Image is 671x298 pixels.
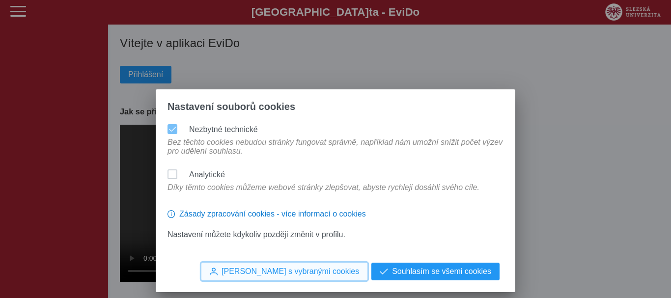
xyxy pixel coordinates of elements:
[189,125,258,134] label: Nezbytné technické
[201,263,367,280] button: [PERSON_NAME] s vybranými cookies
[168,206,366,222] button: Zásady zpracování cookies - více informací o cookies
[222,267,359,276] span: [PERSON_NAME] s vybranými cookies
[168,214,366,222] a: Zásady zpracování cookies - více informací o cookies
[164,138,507,165] div: Bez těchto cookies nebudou stránky fungovat správně, například nám umožní snížit počet výzev pro ...
[189,170,225,179] label: Analytické
[371,263,500,280] button: Souhlasím se všemi cookies
[392,267,491,276] span: Souhlasím se všemi cookies
[168,230,503,239] p: Nastavení můžete kdykoliv později změnit v profilu.
[179,210,366,218] span: Zásady zpracování cookies - více informací o cookies
[168,101,295,112] span: Nastavení souborů cookies
[164,183,483,202] div: Díky těmto cookies můžeme webové stránky zlepšovat, abyste rychleji dosáhli svého cíle.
